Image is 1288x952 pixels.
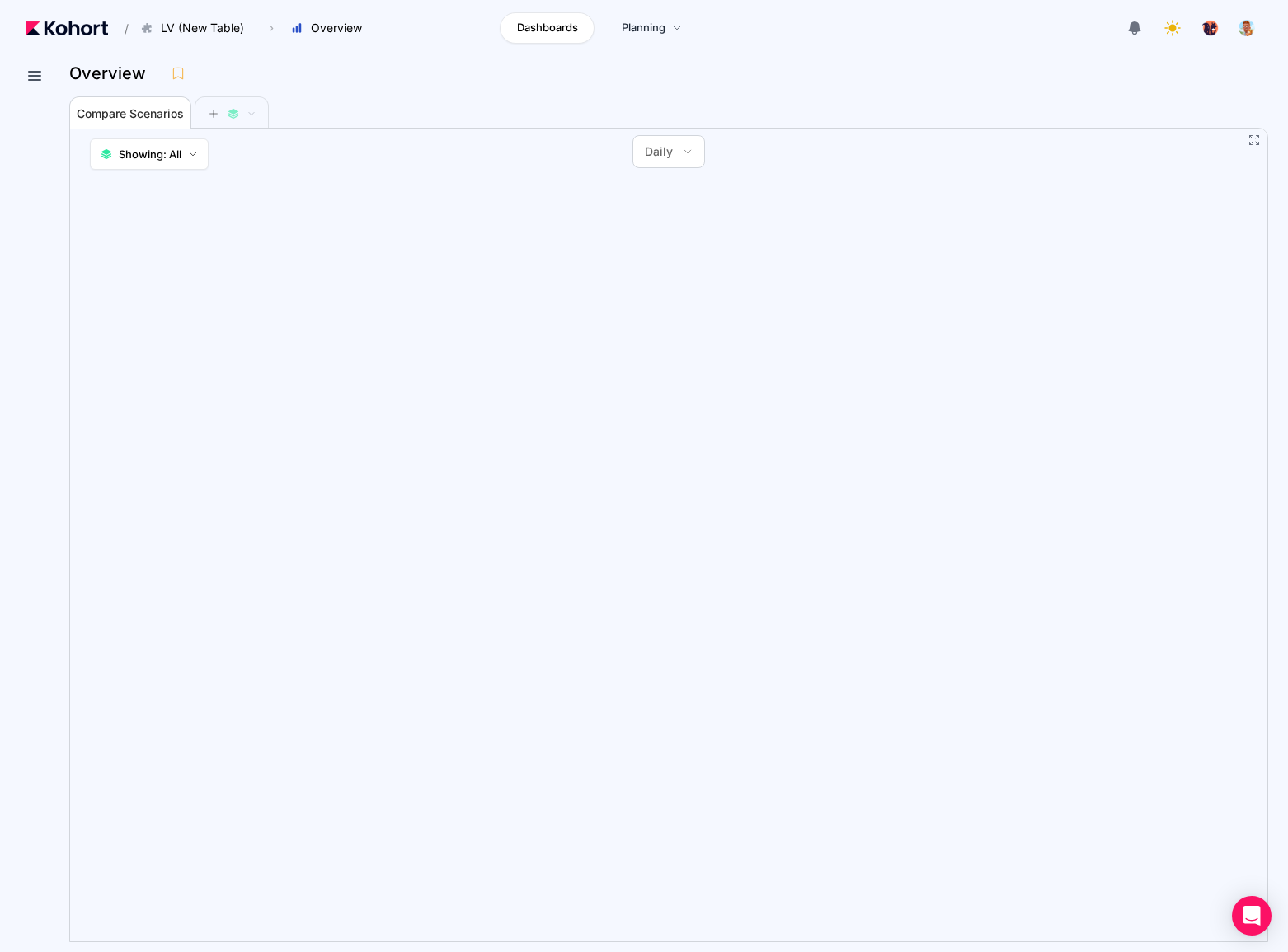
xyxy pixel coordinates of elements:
[161,20,244,36] span: LV (New Table)
[26,21,108,35] img: Kohort logo
[132,14,261,42] button: LV (New Table)
[500,12,595,44] a: Dashboards
[311,20,362,36] span: Overview
[266,21,277,35] span: ›
[69,65,156,82] h3: Overview
[517,20,578,36] span: Dashboards
[645,143,673,160] span: Daily
[111,20,129,37] span: /
[77,108,184,120] span: Compare Scenarios
[633,136,704,167] button: Daily
[90,138,209,170] button: Showing: All
[622,20,665,36] span: Planning
[1202,20,1219,36] img: logo_TreesPlease_20230726120307121221.png
[282,14,379,42] button: Overview
[604,12,699,44] a: Planning
[1232,896,1272,936] div: Open Intercom Messenger
[119,146,181,162] span: Showing: All
[1248,134,1261,147] button: Fullscreen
